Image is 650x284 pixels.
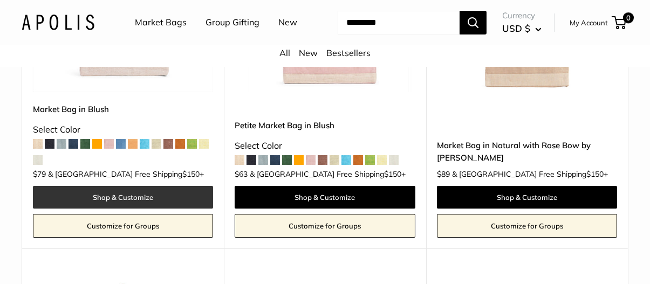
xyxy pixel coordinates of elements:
img: Apolis [22,15,94,30]
a: Customize for Groups [235,214,415,238]
a: Bestsellers [326,47,371,58]
a: Market Bags [135,15,187,31]
button: USD $ [502,20,542,37]
span: & [GEOGRAPHIC_DATA] Free Shipping + [250,170,406,178]
div: Select Color [33,122,213,138]
span: $150 [586,169,604,179]
span: & [GEOGRAPHIC_DATA] Free Shipping + [452,170,608,178]
input: Search... [338,11,460,34]
span: $150 [182,169,200,179]
span: Currency [502,8,542,23]
a: New [299,47,318,58]
a: Market Bag in Blush [33,103,213,115]
span: $89 [437,169,450,179]
span: 0 [623,12,634,23]
span: $150 [384,169,401,179]
a: Shop & Customize [235,186,415,209]
a: Shop & Customize [33,186,213,209]
span: $79 [33,169,46,179]
a: Shop & Customize [437,186,617,209]
a: 0 [613,16,626,29]
a: All [279,47,290,58]
span: & [GEOGRAPHIC_DATA] Free Shipping + [48,170,204,178]
a: New [278,15,297,31]
span: USD $ [502,23,530,34]
a: Customize for Groups [437,214,617,238]
span: $63 [235,169,248,179]
div: Select Color [235,138,415,154]
iframe: Sign Up via Text for Offers [9,243,115,275]
a: Petite Market Bag in Blush [235,119,415,131]
a: Customize for Groups [33,214,213,238]
a: Group Gifting [206,15,259,31]
a: Market Bag in Natural with Rose Bow by [PERSON_NAME] [437,139,617,164]
a: My Account [570,16,608,29]
button: Search [460,11,487,34]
